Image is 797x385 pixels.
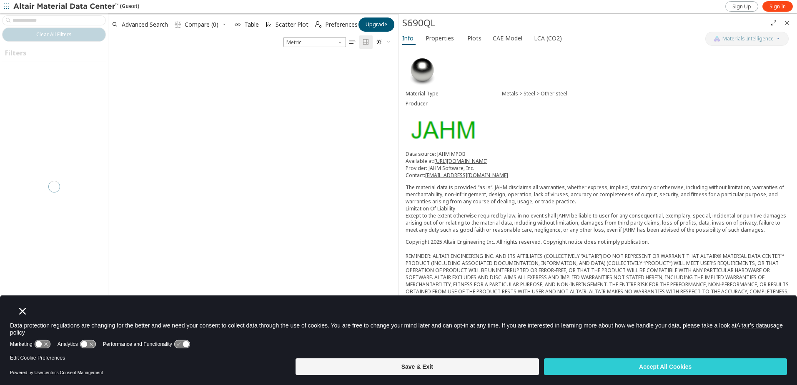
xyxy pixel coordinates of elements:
[315,21,322,28] i: 
[534,32,562,45] span: LCA (CO2)
[502,90,790,97] div: Metals > Steel > Other steel
[376,39,383,45] i: 
[762,1,793,12] a: Sign In
[467,32,481,45] span: Plots
[406,150,790,179] p: Data source: JAHM MPDB Available at: Provider: JAHM Software, Inc. Contact:
[426,32,454,45] span: Properties
[358,17,394,32] button: Upgrade
[493,32,522,45] span: CAE Model
[406,184,790,233] p: The material data is provided “as is“. JAHM disclaims all warranties, whether express, implied, s...
[425,172,508,179] a: [EMAIL_ADDRESS][DOMAIN_NAME]
[283,37,346,47] div: Unit System
[122,22,168,27] span: Advanced Search
[175,21,181,28] i: 
[732,3,751,10] span: Sign Up
[276,22,308,27] span: Scatter Plot
[359,35,373,49] button: Tile View
[434,157,488,165] a: [URL][DOMAIN_NAME]
[373,35,394,49] button: Theme
[363,39,369,45] i: 
[325,22,358,27] span: Preferences
[722,35,774,42] span: Materials Intelligence
[406,115,479,144] img: Logo - Provider
[402,16,767,30] div: S690QL
[283,37,346,47] span: Metric
[725,1,758,12] a: Sign Up
[13,2,120,11] img: Altair Material Data Center
[767,16,780,30] button: Full Screen
[349,39,356,45] i: 
[406,100,502,107] div: Producer
[406,90,502,97] div: Material Type
[780,16,794,30] button: Close
[185,22,218,27] span: Compare (0)
[406,54,439,87] img: Material Type Image
[406,238,790,302] div: Copyright 2025 Altair Engineering Inc. All rights reserved. Copyright notice does not imply publi...
[714,35,720,42] img: AI Copilot
[346,35,359,49] button: Table View
[244,22,259,27] span: Table
[366,21,387,28] span: Upgrade
[769,3,786,10] span: Sign In
[705,32,789,46] button: AI CopilotMaterials Intelligence
[402,32,414,45] span: Info
[13,2,139,11] div: (Guest)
